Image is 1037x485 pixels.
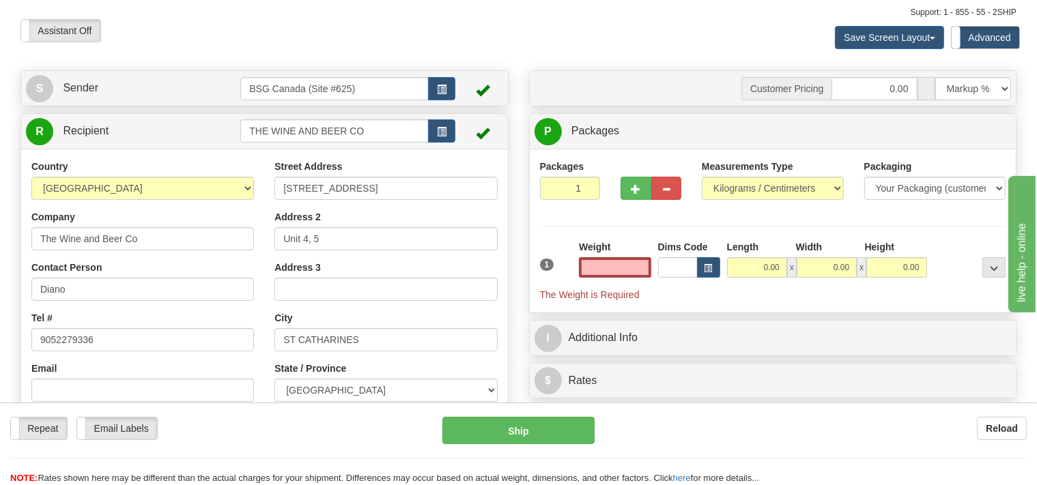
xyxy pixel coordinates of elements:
label: City [274,311,292,325]
span: I [535,325,562,352]
label: Assistant Off [21,20,100,42]
span: 1 [540,259,554,271]
label: Width [796,240,823,254]
span: x [857,257,866,278]
div: ... [982,257,1006,278]
label: Dims Code [658,240,708,254]
span: P [535,118,562,145]
label: State / Province [274,362,346,375]
label: Measurements Type [702,160,793,173]
label: Advanced [952,27,1019,48]
label: Weight [579,240,610,254]
label: Country [31,160,68,173]
a: IAdditional Info [535,324,1012,352]
span: x [787,257,797,278]
a: R Recipient [26,117,216,145]
button: Reload [977,417,1027,440]
label: Length [727,240,759,254]
span: Packages [571,125,619,136]
input: Enter a location [274,177,497,200]
span: The Weight is Required [540,289,640,300]
span: Sender [63,82,98,93]
a: S Sender [26,74,240,102]
button: Ship [442,417,595,444]
span: $ [535,367,562,394]
label: Email [31,362,57,375]
label: Packaging [864,160,912,173]
label: Company [31,210,75,224]
label: Packages [540,160,584,173]
iframe: chat widget [1006,173,1036,312]
label: Tel # [31,311,53,325]
div: Support: 1 - 855 - 55 - 2SHIP [20,7,1017,18]
label: Email Labels [77,417,157,439]
a: $Rates [535,367,1012,395]
span: S [26,75,53,102]
label: Street Address [274,160,342,173]
input: Sender Id [240,77,428,100]
b: Reload [986,423,1018,434]
label: Address 2 [274,210,321,224]
span: NOTE: [10,473,38,483]
a: P Packages [535,117,1012,145]
label: Repeat [11,417,67,439]
span: Recipient [63,125,109,136]
div: live help - online [10,8,126,25]
label: Height [865,240,895,254]
span: Customer Pricing [741,77,832,100]
button: Save Screen Layout [835,26,944,49]
span: R [26,118,53,145]
label: Contact Person [31,261,102,274]
a: here [673,473,691,483]
input: Recipient Id [240,119,428,143]
label: Address 3 [274,261,321,274]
